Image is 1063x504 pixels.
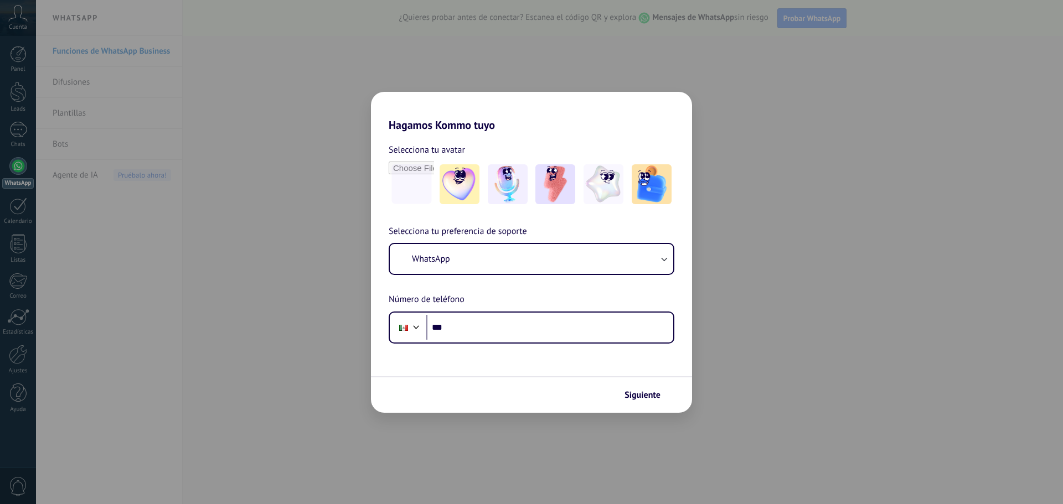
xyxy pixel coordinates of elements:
span: Siguiente [625,391,660,399]
span: WhatsApp [412,253,450,264]
img: -5.jpeg [632,164,672,204]
img: -3.jpeg [535,164,575,204]
img: -1.jpeg [440,164,479,204]
button: Siguiente [620,386,675,404]
img: -2.jpeg [488,164,528,204]
span: Selecciona tu preferencia de soporte [389,225,527,239]
button: WhatsApp [390,244,673,274]
img: -4.jpeg [584,164,623,204]
h2: Hagamos Kommo tuyo [371,92,692,132]
span: Selecciona tu avatar [389,143,465,157]
div: Mexico: + 52 [393,316,414,339]
span: Número de teléfono [389,293,465,307]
